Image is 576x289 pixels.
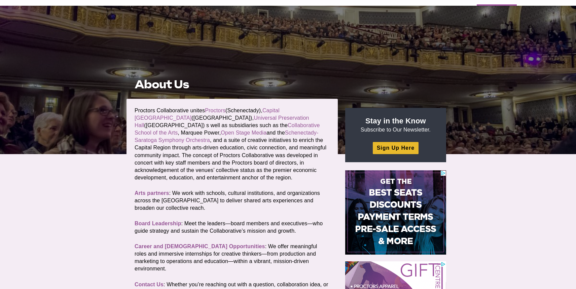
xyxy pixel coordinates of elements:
[135,243,265,249] a: Career and [DEMOGRAPHIC_DATA] Opportunities
[135,282,164,287] a: Contact Us
[135,221,181,226] a: Board Leadership
[205,108,225,113] a: Proctors
[221,130,266,136] a: Open Stage Media
[365,117,426,125] strong: Stay in the Know
[135,190,330,212] p: : We work with schools, cultural institutions, and organizations across the [GEOGRAPHIC_DATA] to ...
[135,190,169,196] a: Arts partners
[373,142,419,154] a: Sign Up Here
[345,170,446,255] iframe: Advertisement
[135,78,330,91] h1: About Us
[135,243,330,272] p: : We offer meaningful roles and immersive internships for creative thinkers—from production and m...
[135,107,330,181] p: Proctors Collaborative unites (Schenectady), ([GEOGRAPHIC_DATA]), ([GEOGRAPHIC_DATA]) s well as s...
[353,116,438,134] p: Subscribe to Our Newsletter.
[135,220,330,235] p: : Meet the leaders—board members and executives—who guide strategy and sustain the Collaborative’...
